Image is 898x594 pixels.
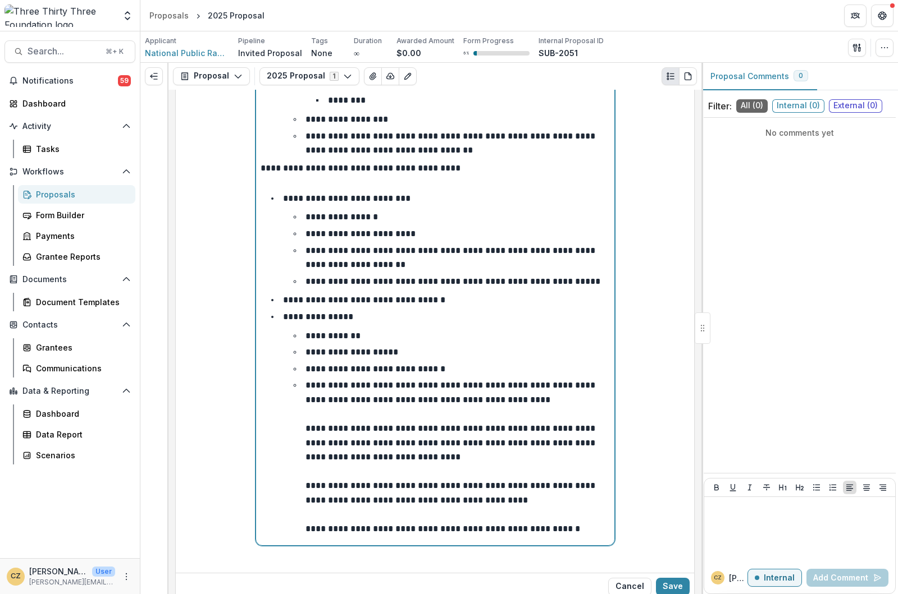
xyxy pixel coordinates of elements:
button: Strike [760,481,773,494]
div: Form Builder [36,209,126,221]
button: Open Workflows [4,163,135,181]
div: Proposals [149,10,189,21]
p: Awarded Amount [396,36,454,46]
button: Partners [844,4,867,27]
a: Payments [18,227,135,245]
button: Plaintext view [662,67,680,85]
span: External ( 0 ) [829,99,882,113]
div: ⌘ + K [103,45,126,58]
a: Tasks [18,140,135,158]
p: User [92,567,115,577]
button: Ordered List [826,481,840,494]
button: Open Contacts [4,316,135,334]
button: View Attached Files [364,67,382,85]
a: Proposals [18,185,135,204]
button: Open entity switcher [120,4,135,27]
div: Payments [36,230,126,242]
button: Add Comment [806,569,888,587]
img: Three Thirty Three Foundation logo [4,4,115,27]
a: Form Builder [18,206,135,224]
div: Dashboard [22,98,126,109]
button: Align Left [843,481,856,494]
button: Proposal [173,67,250,85]
div: Dashboard [36,408,126,420]
a: National Public Radio [145,47,229,59]
p: ∞ [354,47,359,59]
a: Scenarios [18,446,135,464]
p: [PERSON_NAME] [29,565,88,577]
p: Pipeline [238,36,265,46]
span: Internal ( 0 ) [772,99,824,113]
p: SUB-2051 [539,47,578,59]
button: More [120,570,133,583]
button: Proposal Comments [701,63,817,90]
button: Get Help [871,4,894,27]
span: 59 [118,75,131,86]
p: $0.00 [396,47,421,59]
p: Applicant [145,36,176,46]
button: Open Documents [4,270,135,288]
p: Internal Proposal ID [539,36,604,46]
p: [PERSON_NAME][EMAIL_ADDRESS][DOMAIN_NAME] [29,577,115,587]
a: Proposals [145,7,193,24]
p: 6 % [463,49,469,57]
span: All ( 0 ) [736,99,768,113]
span: Notifications [22,76,118,86]
a: Dashboard [18,404,135,423]
span: Documents [22,275,117,284]
nav: breadcrumb [145,7,269,24]
span: Contacts [22,320,117,330]
button: Search... [4,40,135,63]
div: Data Report [36,429,126,440]
div: Proposals [36,188,126,200]
button: Heading 2 [793,481,806,494]
button: Internal [747,569,802,587]
button: Open Data & Reporting [4,382,135,400]
p: None [311,47,332,59]
button: Notifications59 [4,72,135,90]
button: Heading 1 [776,481,790,494]
a: Dashboard [4,94,135,113]
p: Invited Proposal [238,47,302,59]
p: Filter: [708,99,732,113]
p: Internal [764,573,795,583]
a: Document Templates [18,293,135,311]
p: [PERSON_NAME] [729,572,747,584]
button: Expand left [145,67,163,85]
button: Italicize [743,481,756,494]
div: Communications [36,362,126,374]
button: Align Right [876,481,890,494]
div: Christine Zachai [714,575,722,581]
div: Tasks [36,143,126,155]
button: Underline [726,481,740,494]
button: Align Center [860,481,873,494]
a: Data Report [18,425,135,444]
span: Workflows [22,167,117,177]
div: 2025 Proposal [208,10,265,21]
button: Bold [710,481,723,494]
span: Activity [22,122,117,131]
button: PDF view [679,67,697,85]
div: Grantees [36,342,126,353]
div: Document Templates [36,296,126,308]
a: Communications [18,359,135,377]
button: Edit as form [399,67,417,85]
div: Christine Zachai [11,573,21,580]
span: Data & Reporting [22,386,117,396]
span: 0 [799,72,803,80]
span: Search... [28,46,99,57]
div: Scenarios [36,449,126,461]
button: Bullet List [810,481,823,494]
p: No comments yet [708,127,891,139]
div: Grantee Reports [36,251,126,263]
p: Form Progress [463,36,514,46]
button: 2025 Proposal1 [259,67,359,85]
p: Tags [311,36,328,46]
a: Grantee Reports [18,247,135,266]
p: Duration [354,36,382,46]
button: Open Activity [4,117,135,135]
a: Grantees [18,338,135,357]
